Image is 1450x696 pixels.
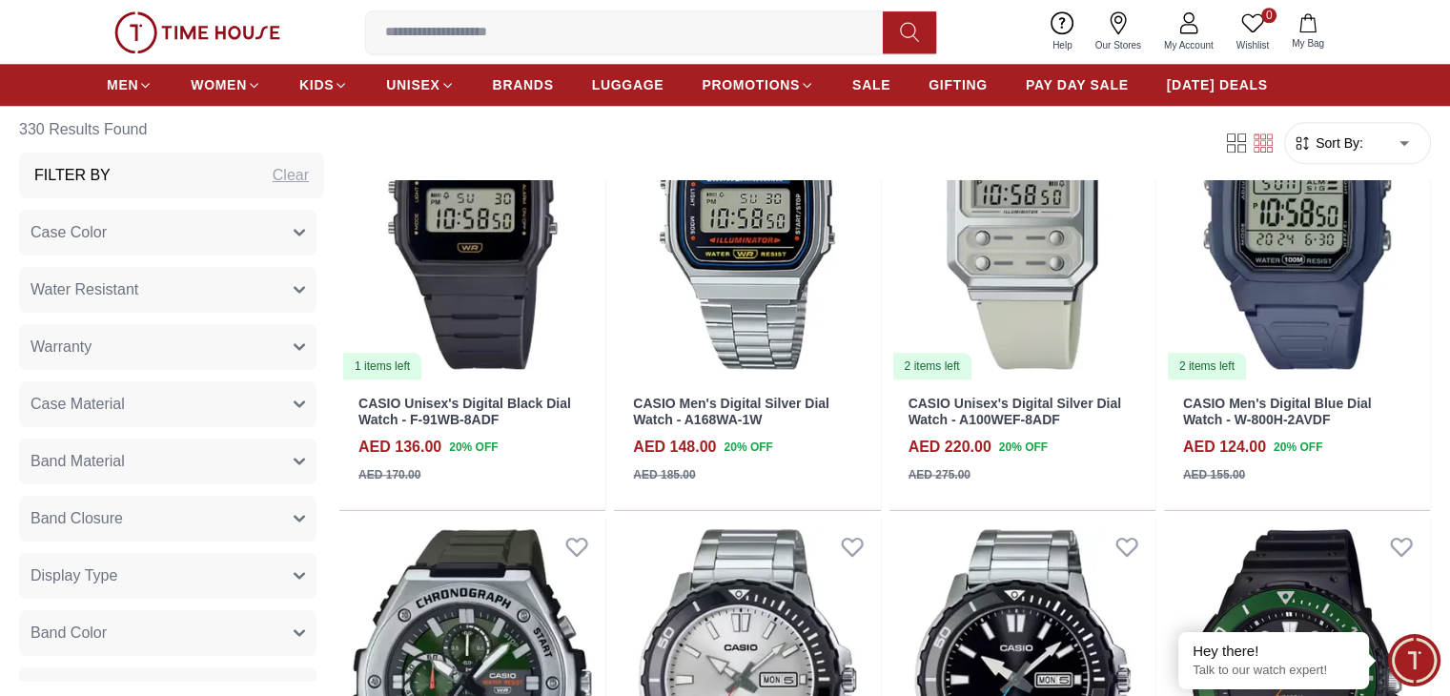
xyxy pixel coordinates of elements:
[1229,38,1276,52] span: Wishlist
[273,164,309,187] div: Clear
[31,278,138,301] span: Water Resistant
[909,466,970,483] div: AED 275.00
[31,336,92,358] span: Warranty
[1193,642,1355,661] div: Hey there!
[852,75,890,94] span: SALE
[633,436,716,459] h4: AED 148.00
[19,267,317,313] button: Water Resistant
[702,75,800,94] span: PROMOTIONS
[358,436,441,459] h4: AED 136.00
[449,439,498,456] span: 20 % OFF
[614,45,880,380] img: CASIO Men's Digital Silver Dial Watch - A168WA-1W
[1280,10,1336,54] button: My Bag
[909,436,991,459] h4: AED 220.00
[19,610,317,656] button: Band Color
[31,564,117,587] span: Display Type
[1225,8,1280,56] a: 0Wishlist
[633,396,829,427] a: CASIO Men's Digital Silver Dial Watch - A168WA-1W
[299,68,348,102] a: KIDS
[1088,38,1149,52] span: Our Stores
[31,622,107,645] span: Band Color
[386,75,439,94] span: UNISEX
[19,496,317,542] button: Band Closure
[31,450,125,473] span: Band Material
[339,45,605,380] img: CASIO Unisex's Digital Black Dial Watch - F-91WB-8ADF
[852,68,890,102] a: SALE
[1041,8,1084,56] a: Help
[1293,133,1363,153] button: Sort By:
[1284,36,1332,51] span: My Bag
[19,439,317,484] button: Band Material
[633,466,695,483] div: AED 185.00
[1045,38,1080,52] span: Help
[19,324,317,370] button: Warranty
[31,393,125,416] span: Case Material
[1274,439,1322,456] span: 20 % OFF
[929,68,988,102] a: GIFTING
[893,353,971,379] div: 2 items left
[191,75,247,94] span: WOMEN
[592,68,664,102] a: LUGGAGE
[929,75,988,94] span: GIFTING
[702,68,814,102] a: PROMOTIONS
[358,396,571,427] a: CASIO Unisex's Digital Black Dial Watch - F-91WB-8ADF
[34,164,111,187] h3: Filter By
[19,553,317,599] button: Display Type
[1183,396,1372,427] a: CASIO Men's Digital Blue Dial Watch - W-800H-2AVDF
[1156,38,1221,52] span: My Account
[1183,436,1266,459] h4: AED 124.00
[493,75,554,94] span: BRANDS
[19,210,317,256] button: Case Color
[1026,68,1129,102] a: PAY DAY SALE
[31,507,123,530] span: Band Closure
[107,68,153,102] a: MEN
[1183,466,1245,483] div: AED 155.00
[1167,68,1268,102] a: [DATE] DEALS
[299,75,334,94] span: KIDS
[386,68,454,102] a: UNISEX
[889,45,1155,380] a: CASIO Unisex's Digital Silver Dial Watch - A100WEF-8ADF2 items left
[1167,75,1268,94] span: [DATE] DEALS
[107,75,138,94] span: MEN
[1388,634,1440,686] div: Chat Widget
[1312,133,1363,153] span: Sort By:
[1164,45,1430,380] a: CASIO Men's Digital Blue Dial Watch - W-800H-2AVDF2 items left
[339,45,605,380] a: CASIO Unisex's Digital Black Dial Watch - F-91WB-8ADF1 items left
[114,11,280,53] img: ...
[343,353,421,379] div: 1 items left
[1168,353,1246,379] div: 2 items left
[19,107,324,153] h6: 330 Results Found
[1164,45,1430,380] img: CASIO Men's Digital Blue Dial Watch - W-800H-2AVDF
[889,45,1155,380] img: CASIO Unisex's Digital Silver Dial Watch - A100WEF-8ADF
[1193,663,1355,679] p: Talk to our watch expert!
[592,75,664,94] span: LUGGAGE
[1261,8,1276,23] span: 0
[724,439,772,456] span: 20 % OFF
[1084,8,1153,56] a: Our Stores
[31,221,107,244] span: Case Color
[19,381,317,427] button: Case Material
[909,396,1122,427] a: CASIO Unisex's Digital Silver Dial Watch - A100WEF-8ADF
[191,68,261,102] a: WOMEN
[999,439,1048,456] span: 20 % OFF
[358,466,420,483] div: AED 170.00
[493,68,554,102] a: BRANDS
[1026,75,1129,94] span: PAY DAY SALE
